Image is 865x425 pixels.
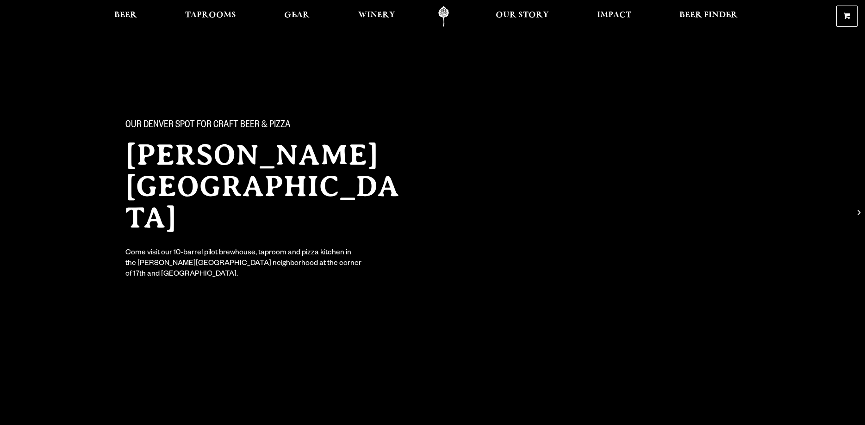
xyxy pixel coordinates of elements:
span: Impact [597,12,631,19]
a: Beer Finder [673,6,744,27]
a: Taprooms [179,6,242,27]
span: Taprooms [185,12,236,19]
span: Our Denver spot for craft beer & pizza [125,120,291,132]
span: Beer [114,12,137,19]
a: Odell Home [426,6,461,27]
span: Beer Finder [679,12,738,19]
a: Our Story [490,6,555,27]
a: Winery [352,6,401,27]
a: Beer [108,6,143,27]
div: Come visit our 10-barrel pilot brewhouse, taproom and pizza kitchen in the [PERSON_NAME][GEOGRAPH... [125,248,362,280]
a: Impact [591,6,637,27]
span: Winery [358,12,395,19]
span: Gear [284,12,310,19]
span: Our Story [496,12,549,19]
h2: [PERSON_NAME][GEOGRAPHIC_DATA] [125,139,414,234]
a: Gear [278,6,316,27]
